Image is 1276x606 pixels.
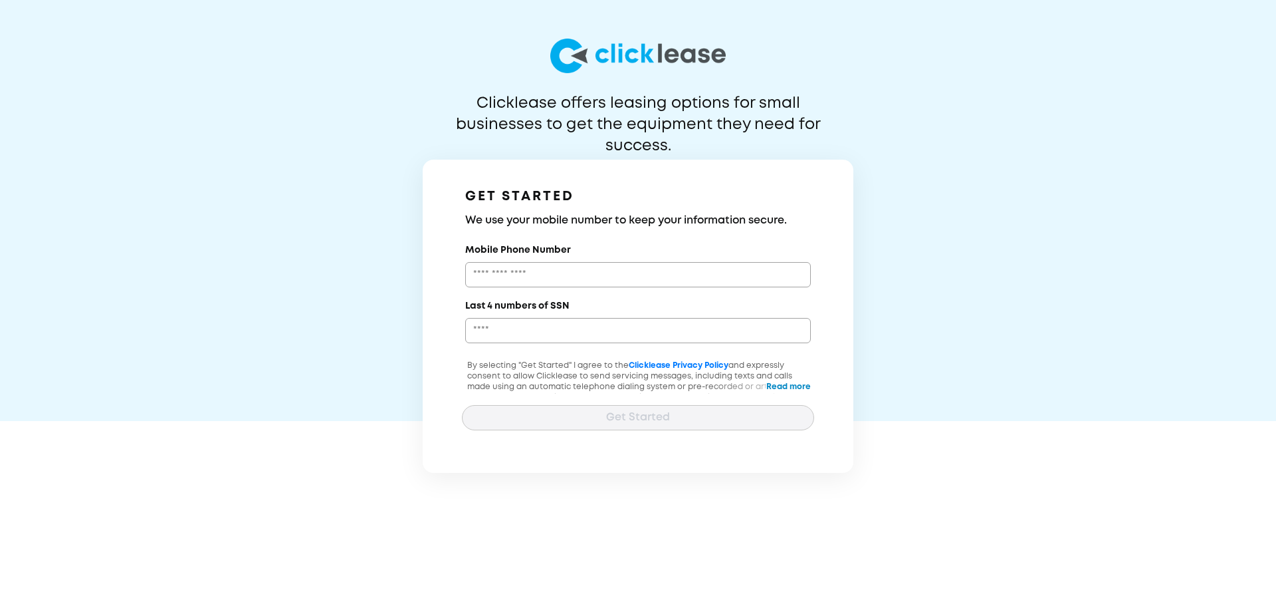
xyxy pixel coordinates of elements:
[462,361,814,424] p: By selecting "Get Started" I agree to the and expressly consent to allow Clicklease to send servi...
[465,243,571,257] label: Mobile Phone Number
[465,299,570,313] label: Last 4 numbers of SSN
[629,362,728,369] a: Clicklease Privacy Policy
[465,186,811,208] h1: GET STARTED
[465,213,811,229] h3: We use your mobile number to keep your information secure.
[550,39,726,73] img: logo-larg
[423,93,853,136] p: Clicklease offers leasing options for small businesses to get the equipment they need for success.
[462,405,814,430] button: Get Started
